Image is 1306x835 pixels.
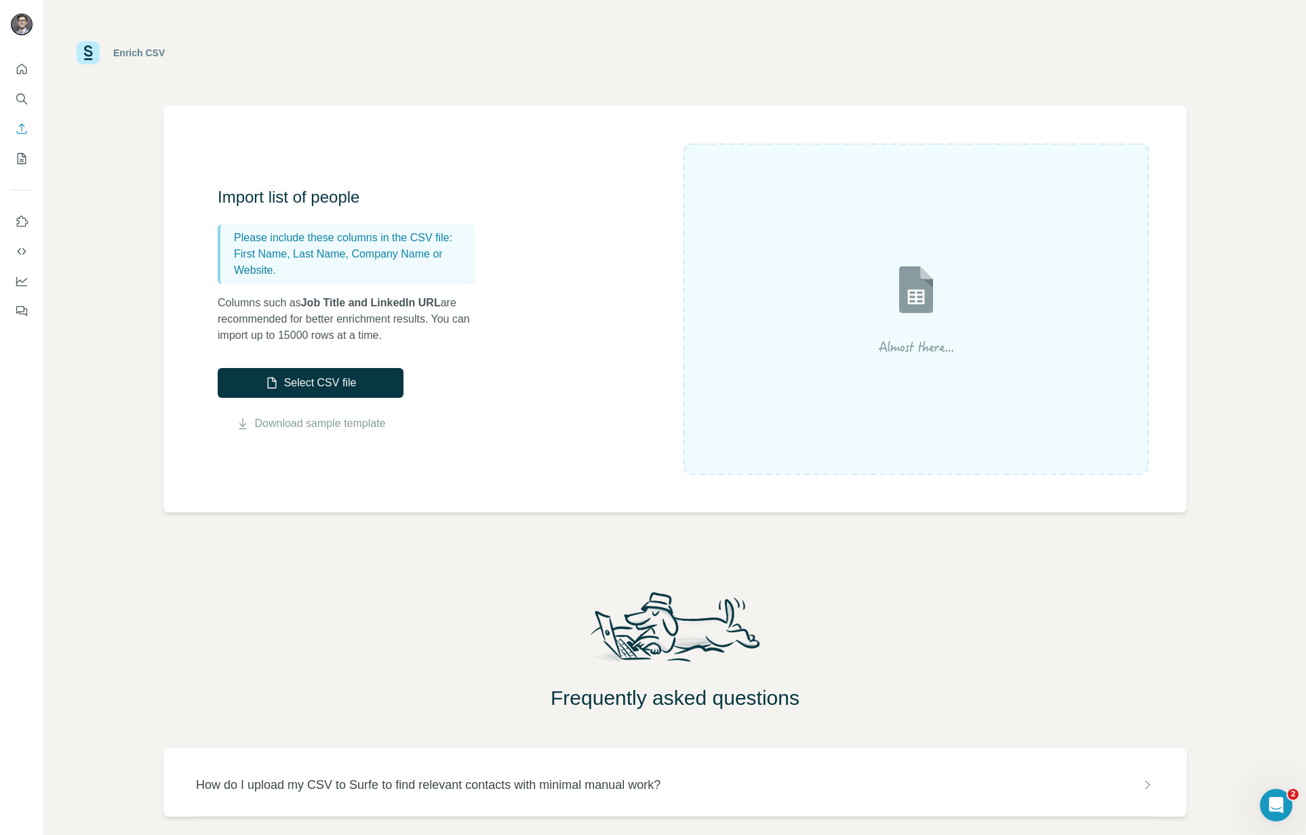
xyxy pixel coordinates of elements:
div: Enrich CSV [113,46,165,60]
button: Search [11,87,33,111]
button: Feedback [11,299,33,323]
a: Download sample template [255,415,386,432]
h2: Frequently asked questions [44,686,1306,710]
button: Dashboard [11,269,33,293]
p: First Name, Last Name, Company Name or Website. [234,246,470,279]
button: My lists [11,146,33,171]
iframe: Intercom live chat [1260,789,1292,821]
p: Columns such as are recommended for better enrichment results. You can import up to 15000 rows at... [218,295,489,344]
img: Avatar [11,14,33,35]
img: Surfe Mascot Illustration [578,588,773,675]
button: Use Surfe on LinkedIn [11,209,33,234]
h3: Import list of people [218,186,489,208]
p: Please include these columns in the CSV file: [234,230,470,246]
span: Job Title and LinkedIn URL [301,297,441,308]
button: Select CSV file [218,368,403,398]
button: Enrich CSV [11,117,33,141]
button: Use Surfe API [11,239,33,264]
p: How do I upload my CSV to Surfe to find relevant contacts with minimal manual work? [196,775,660,794]
button: Quick start [11,57,33,81]
img: Surfe Logo [77,41,100,64]
button: Download sample template [218,415,403,432]
span: 2 [1288,789,1299,800]
img: Surfe Illustration - Drop file here or select below [794,228,1038,390]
